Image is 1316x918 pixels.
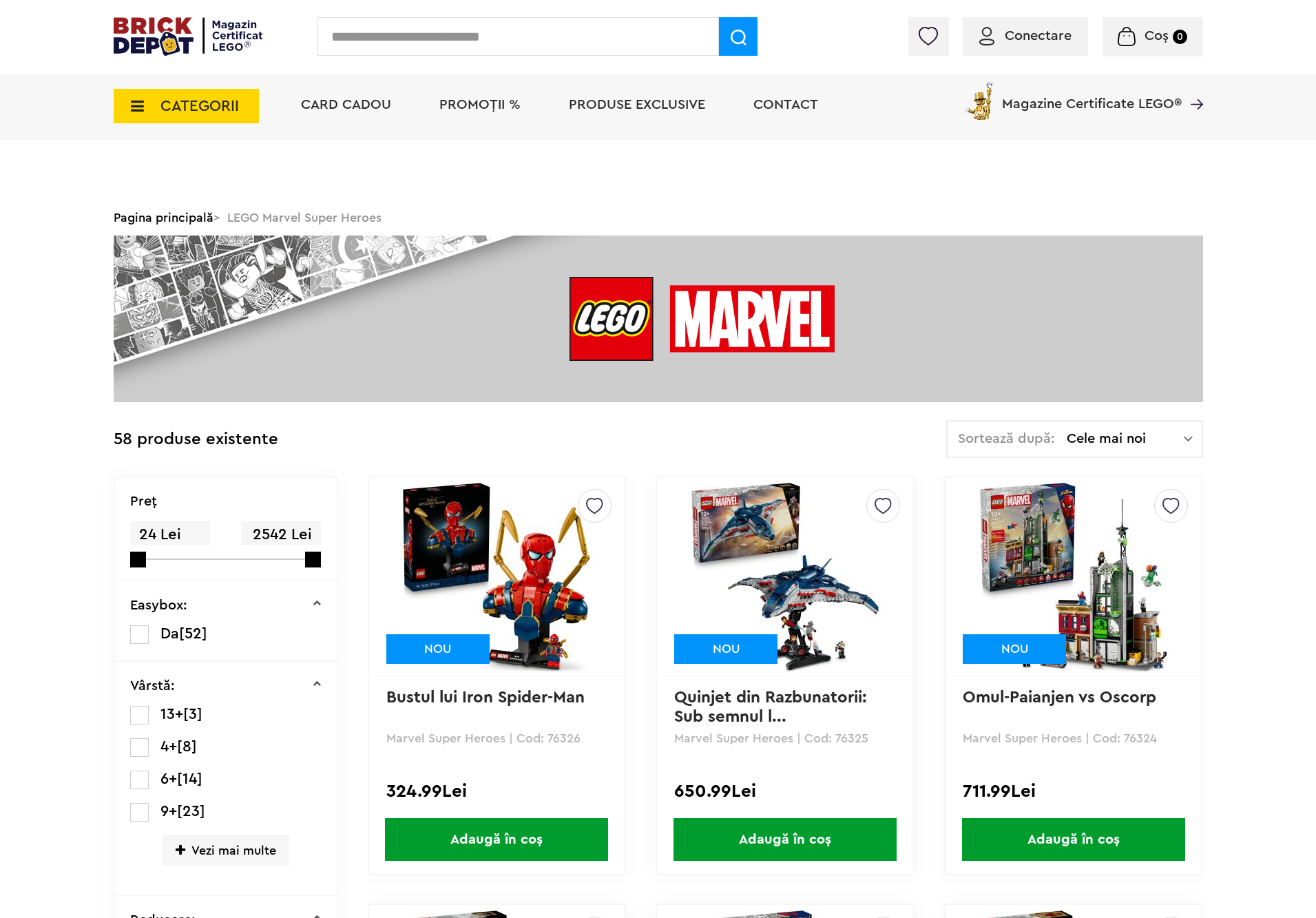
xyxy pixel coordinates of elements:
[963,782,1184,800] div: 711.99Lei
[160,707,183,722] span: 13+
[130,679,175,693] p: Vârstă:
[1182,79,1203,93] a: Magazine Certificate LEGO®
[1173,30,1187,44] small: 0
[177,739,197,754] span: [8]
[114,211,213,224] a: Pagina principală
[160,804,177,819] span: 9+
[183,707,202,722] span: [3]
[386,634,490,664] div: NOU
[958,432,1055,446] span: Sortează după:
[177,771,202,786] span: [14]
[674,689,872,725] a: Quinjet din Razbunatorii: Sub semnul l...
[163,835,289,866] span: Vezi mai multe
[439,98,521,112] a: PROMOȚII %
[673,818,897,861] span: Adaugă în coș
[569,98,705,112] a: Produse exclusive
[657,818,912,861] a: Adaugă în coș
[963,732,1184,744] p: Marvel Super Heroes | Cod: 76324
[400,480,593,673] img: Bustul lui Iron Spider-Man
[1002,79,1182,111] span: Magazine Certificate LEGO®
[977,480,1170,673] img: Omul-Paianjen vs Oscorp
[130,521,210,548] span: 24 Lei
[1005,29,1072,43] span: Conectare
[674,782,895,800] div: 650.99Lei
[177,804,205,819] span: [23]
[114,420,278,459] div: 58 produse existente
[369,818,625,861] a: Adaugă în coș
[130,598,187,612] p: Easybox:
[979,29,1072,43] a: Conectare
[674,732,895,744] p: Marvel Super Heroes | Cod: 76325
[114,236,1203,402] img: LEGO Marvel Super Heroes
[753,98,818,112] a: Contact
[114,200,1203,236] div: > LEGO Marvel Super Heroes
[1145,29,1169,43] span: Coș
[962,818,1185,861] span: Adaugă în coș
[963,634,1066,664] div: NOU
[301,98,391,112] a: Card Cadou
[160,771,177,786] span: 6+
[386,689,585,706] a: Bustul lui Iron Spider-Man
[385,818,608,861] span: Adaugă în coș
[674,634,777,664] div: NOU
[1067,432,1184,446] span: Cele mai noi
[130,494,157,508] p: Preţ
[963,689,1156,706] a: Omul-Paianjen vs Oscorp
[179,626,207,641] span: [52]
[160,98,239,114] span: CATEGORII
[241,521,321,548] span: 2542 Lei
[946,818,1201,861] a: Adaugă în coș
[386,732,607,744] p: Marvel Super Heroes | Cod: 76326
[386,782,607,800] div: 324.99Lei
[689,480,881,673] img: Quinjet din Razbunatorii: Sub semnul lui Ultron
[160,626,179,641] span: Da
[160,739,177,754] span: 4+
